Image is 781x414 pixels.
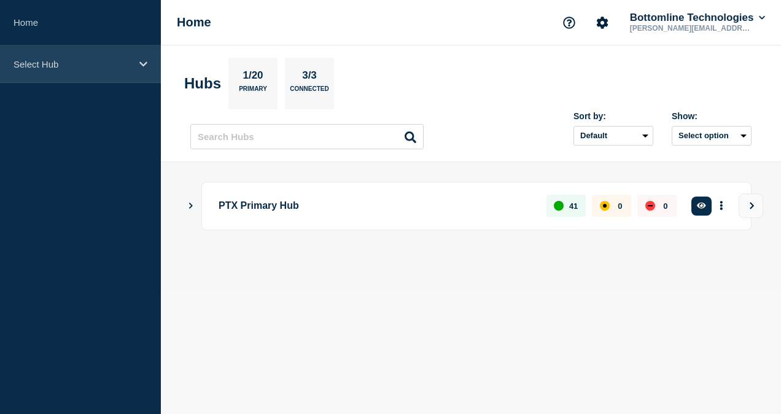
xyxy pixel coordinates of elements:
[554,201,564,211] div: up
[219,195,532,217] p: PTX Primary Hub
[672,126,752,146] button: Select option
[628,12,767,24] button: Bottomline Technologies
[238,69,268,85] p: 1/20
[713,195,729,217] button: More actions
[190,124,424,149] input: Search Hubs
[618,201,622,211] p: 0
[14,59,131,69] p: Select Hub
[184,75,221,92] h2: Hubs
[239,85,267,98] p: Primary
[589,10,615,36] button: Account settings
[573,126,653,146] select: Sort by
[290,85,328,98] p: Connected
[672,111,752,121] div: Show:
[177,15,211,29] h1: Home
[188,201,194,211] button: Show Connected Hubs
[298,69,322,85] p: 3/3
[628,24,755,33] p: [PERSON_NAME][EMAIL_ADDRESS][PERSON_NAME][DOMAIN_NAME]
[569,201,578,211] p: 41
[739,193,763,218] button: View
[600,201,610,211] div: affected
[663,201,667,211] p: 0
[573,111,653,121] div: Sort by:
[556,10,582,36] button: Support
[645,201,655,211] div: down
